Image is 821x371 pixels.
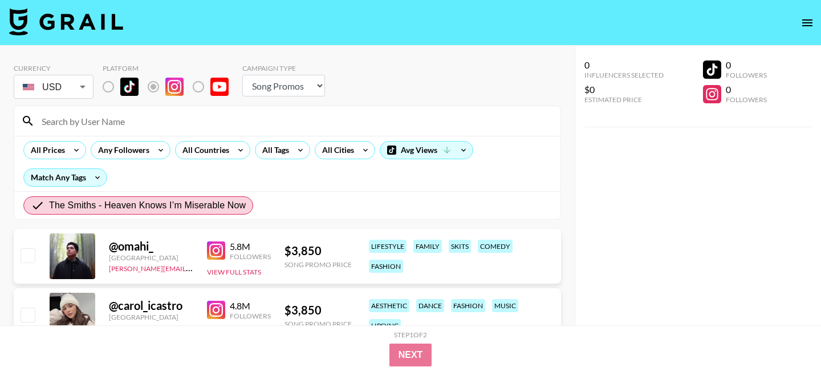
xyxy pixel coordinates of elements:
[207,268,261,276] button: View Full Stats
[9,8,123,35] img: Grail Talent
[230,241,271,252] div: 5.8M
[255,142,291,159] div: All Tags
[764,314,807,357] iframe: Drift Widget Chat Controller
[103,64,238,72] div: Platform
[796,11,819,34] button: open drawer
[109,239,193,253] div: @ omahi_
[284,260,352,269] div: Song Promo Price
[584,71,664,79] div: Influencers Selected
[380,142,473,159] div: Avg Views
[230,312,271,320] div: Followers
[584,59,664,71] div: 0
[109,299,193,313] div: @ carol_icastro
[369,260,403,273] div: fashion
[449,240,471,253] div: skits
[242,64,325,72] div: Campaign Type
[284,320,352,328] div: Song Promo Price
[109,253,193,262] div: [GEOGRAPHIC_DATA]
[726,84,767,95] div: 0
[207,241,225,260] img: Instagram
[369,299,409,312] div: aesthetic
[14,64,94,72] div: Currency
[416,299,444,312] div: dance
[16,77,91,97] div: USD
[492,299,518,312] div: music
[413,240,442,253] div: family
[584,95,664,104] div: Estimated Price
[394,330,427,339] div: Step 1 of 2
[91,142,152,159] div: Any Followers
[103,75,238,99] div: List locked to Instagram.
[284,244,352,258] div: $ 3,850
[230,300,271,312] div: 4.8M
[24,142,67,159] div: All Prices
[120,78,139,96] img: TikTok
[35,112,554,130] input: Search by User Name
[49,199,246,212] span: The Smiths - Heaven Knows I’m Miserable Now
[230,252,271,261] div: Followers
[389,344,432,366] button: Next
[478,240,513,253] div: comedy
[210,78,229,96] img: YouTube
[176,142,231,159] div: All Countries
[369,240,407,253] div: lifestyle
[207,301,225,319] img: Instagram
[726,95,767,104] div: Followers
[726,71,767,79] div: Followers
[315,142,356,159] div: All Cities
[24,169,107,186] div: Match Any Tags
[165,78,184,96] img: Instagram
[109,262,278,273] a: [PERSON_NAME][EMAIL_ADDRESS][DOMAIN_NAME]
[109,313,193,321] div: [GEOGRAPHIC_DATA]
[726,59,767,71] div: 0
[284,303,352,317] div: $ 3,850
[369,319,401,332] div: lipsync
[584,84,664,95] div: $0
[451,299,485,312] div: fashion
